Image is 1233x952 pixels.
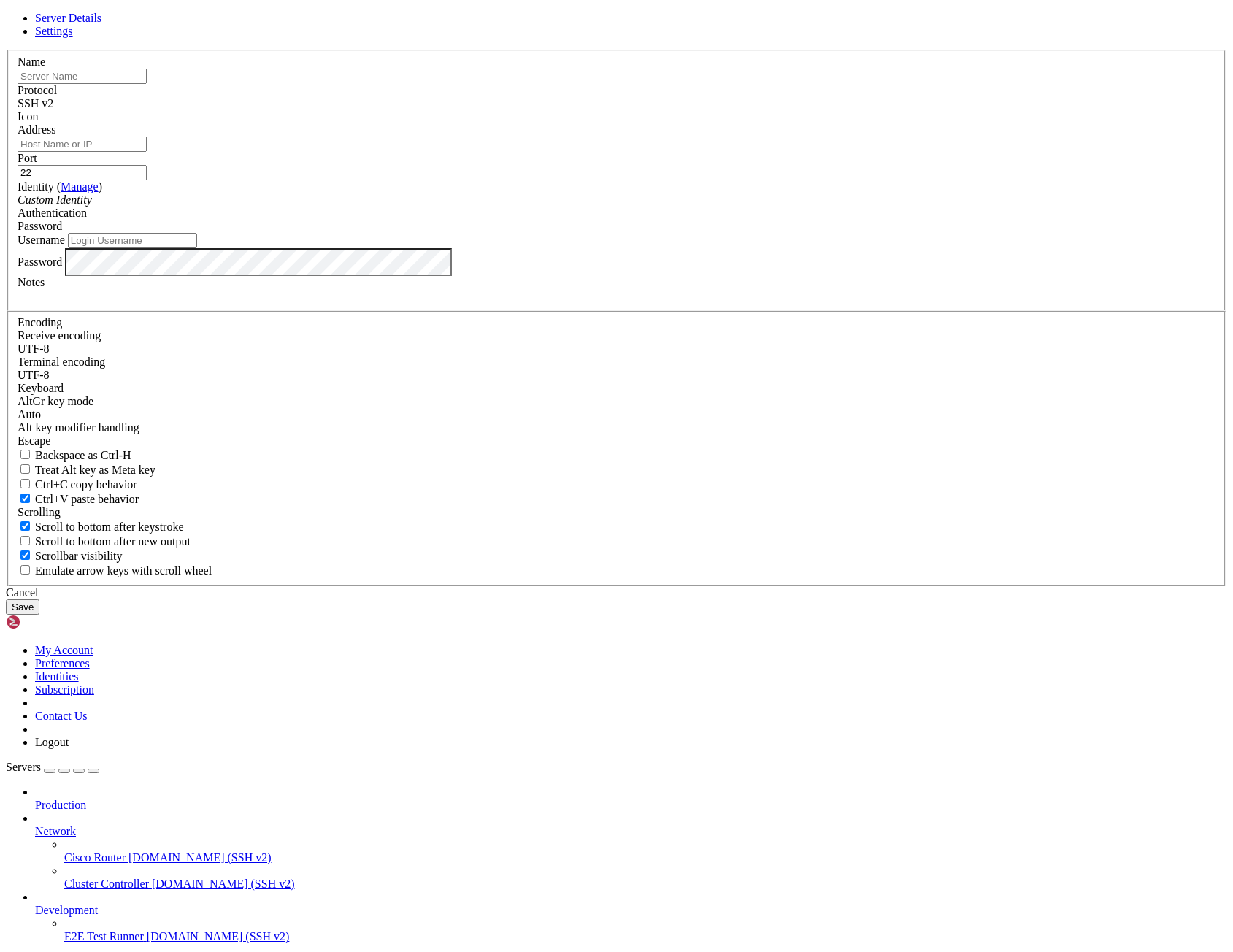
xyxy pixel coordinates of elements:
[18,255,62,267] label: Password
[18,234,65,246] label: Username
[18,382,64,394] label: Keyboard
[128,851,272,864] span: [DOMAIN_NAME] (SSH v2)
[20,479,30,488] input: Ctrl+C copy behavior
[18,478,137,491] label: Ctrl-C copies if true, send ^C to host if false. Ctrl-Shift-C sends ^C to host if true, copies if...
[35,904,98,916] span: Development
[57,180,102,193] span: ( )
[68,233,197,248] input: Login Username
[35,550,123,562] span: Scrollbar visibility
[18,84,57,96] label: Protocol
[35,812,1227,891] li: Network
[6,761,41,773] span: Servers
[35,799,86,811] span: Production
[35,683,94,696] a: Subscription
[35,521,184,533] span: Scroll to bottom after keystroke
[64,878,1227,891] a: Cluster Controller [DOMAIN_NAME] (SSH v2)
[20,550,30,560] input: Scrollbar visibility
[18,434,1215,448] div: Escape
[18,97,1215,110] div: SSH v2
[18,69,147,84] input: Server Name
[20,521,30,531] input: Scroll to bottom after keystroke
[18,434,50,447] span: Escape
[18,165,147,180] input: Port Number
[64,878,149,890] span: Cluster Controller
[18,342,50,355] span: UTF-8
[18,564,212,577] label: When using the alternative screen buffer, and DECCKM (Application Cursor Keys) is active, mouse w...
[20,494,30,503] input: Ctrl+V paste behavior
[18,369,1215,382] div: UTF-8
[35,478,137,491] span: Ctrl+C copy behavior
[35,493,139,505] span: Ctrl+V paste behavior
[18,97,53,110] span: SSH v2
[35,657,90,669] a: Preferences
[64,930,144,943] span: E2E Test Runner
[35,449,131,461] span: Backspace as Ctrl-H
[35,825,76,837] span: Network
[6,586,1227,599] div: Cancel
[18,316,62,329] label: Encoding
[18,55,45,68] label: Name
[18,521,184,533] label: Whether to scroll to the bottom on any keystroke.
[18,408,1215,421] div: Auto
[64,838,1227,864] li: Cisco Router [DOMAIN_NAME] (SSH v2)
[18,193,92,206] i: Custom Identity
[20,464,30,474] input: Treat Alt key as Meta key
[6,615,90,629] img: Shellngn
[18,369,50,381] span: UTF-8
[18,110,38,123] label: Icon
[18,180,102,193] label: Identity
[18,329,101,342] label: Set the expected encoding for data received from the host. If the encodings do not match, visual ...
[35,12,101,24] a: Server Details
[18,193,1215,207] div: Custom Identity
[18,152,37,164] label: Port
[64,930,1227,943] a: E2E Test Runner [DOMAIN_NAME] (SSH v2)
[35,25,73,37] a: Settings
[35,644,93,656] a: My Account
[35,710,88,722] a: Contact Us
[18,408,41,421] span: Auto
[20,450,30,459] input: Backspace as Ctrl-H
[6,599,39,615] button: Save
[18,550,123,562] label: The vertical scrollbar mode.
[35,670,79,683] a: Identities
[18,535,191,548] label: Scroll to bottom after new output.
[35,891,1227,943] li: Development
[18,395,93,407] label: Set the expected encoding for data received from the host. If the encodings do not match, visual ...
[35,736,69,748] a: Logout
[35,904,1227,917] a: Development
[18,356,105,368] label: The default terminal encoding. ISO-2022 enables character map translations (like graphics maps). ...
[35,464,155,476] span: Treat Alt key as Meta key
[35,564,212,577] span: Emulate arrow keys with scroll wheel
[20,565,30,575] input: Emulate arrow keys with scroll wheel
[18,207,87,219] label: Authentication
[6,761,99,773] a: Servers
[18,342,1215,356] div: UTF-8
[152,878,295,890] span: [DOMAIN_NAME] (SSH v2)
[18,220,62,232] span: Password
[147,930,290,943] span: [DOMAIN_NAME] (SSH v2)
[35,535,191,548] span: Scroll to bottom after new output
[35,786,1227,812] li: Production
[18,493,139,505] label: Ctrl+V pastes if true, sends ^V to host if false. Ctrl+Shift+V sends ^V to host if true, pastes i...
[64,917,1227,943] li: E2E Test Runner [DOMAIN_NAME] (SSH v2)
[64,851,1227,864] a: Cisco Router [DOMAIN_NAME] (SSH v2)
[18,449,131,461] label: If true, the backspace should send BS ('\x08', aka ^H). Otherwise the backspace key should send '...
[18,123,55,136] label: Address
[61,180,99,193] a: Manage
[18,506,61,518] label: Scrolling
[35,825,1227,838] a: Network
[18,137,147,152] input: Host Name or IP
[35,799,1227,812] a: Production
[20,536,30,545] input: Scroll to bottom after new output
[64,851,126,864] span: Cisco Router
[64,864,1227,891] li: Cluster Controller [DOMAIN_NAME] (SSH v2)
[18,421,139,434] label: Controls how the Alt key is handled. Escape: Send an ESC prefix. 8-Bit: Add 128 to the typed char...
[18,464,155,476] label: Whether the Alt key acts as a Meta key or as a distinct Alt key.
[18,220,1215,233] div: Password
[18,276,45,288] label: Notes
